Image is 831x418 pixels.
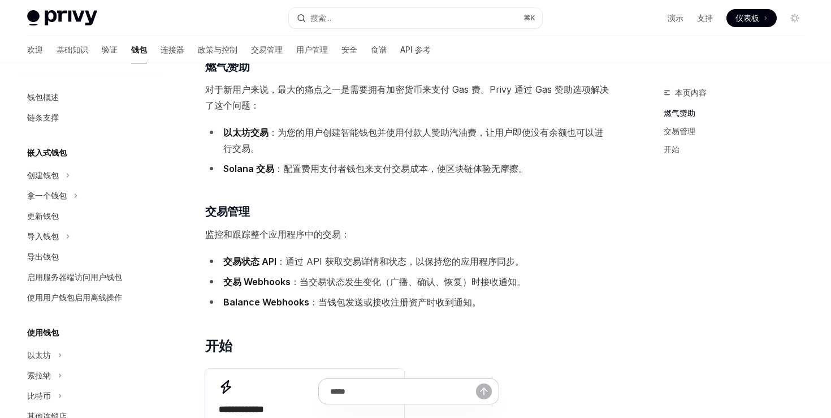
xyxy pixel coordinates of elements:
font: Balance Webhooks [223,296,309,308]
font: 安全 [341,45,357,54]
img: 灯光标志 [27,10,97,26]
a: 政策与控制 [198,36,237,63]
font: 验证 [102,45,118,54]
a: 交易管理 [251,36,283,63]
font: ：配置费用支付者钱包来支付交易成本，使区块链体验无摩擦。 [274,163,527,174]
font: 开始 [205,338,232,354]
a: 链条支撑 [18,107,163,128]
a: 欢迎 [27,36,43,63]
a: 启用服务器端访问用户钱包 [18,267,163,287]
a: 支持 [697,12,713,24]
font: 燃气赞助 [205,60,249,74]
font: 更新钱包 [27,211,59,221]
a: 用户管理 [296,36,328,63]
font: 仪表板 [735,13,759,23]
a: 更新钱包 [18,206,163,226]
font: ：当交易状态发生变化（广播、确认、恢复）时接收通知。 [291,276,526,287]
a: API 参考 [400,36,431,63]
font: 使用钱包 [27,327,59,337]
font: Solana 交易 [223,163,274,174]
font: 基础知识 [57,45,88,54]
font: 搜索... [310,13,331,23]
font: 交易管理 [664,126,695,136]
a: 开始 [664,140,813,158]
a: 演示 [668,12,683,24]
a: 燃气赞助 [664,104,813,122]
font: 比特币 [27,391,51,400]
font: 本页内容 [675,88,707,97]
font: 以太坊 [27,350,51,360]
font: 链条支撑 [27,113,59,122]
font: 开始 [664,144,679,154]
font: K [530,14,535,22]
font: 对于新用户来说，最大的痛点之一是需要拥有加密货币来支付 Gas 费。Privy 通过 Gas 赞助选项解决了这个问题： [205,84,609,111]
font: 交易状态 API [223,256,276,267]
font: ：通过 API 获取交易详情和状态，以保持您的应用程序同步。 [276,256,524,267]
font: API 参考 [400,45,431,54]
font: ：当钱包发送或接收注册资产时收到通知。 [309,296,481,308]
a: 安全 [341,36,357,63]
font: 导出钱包 [27,252,59,261]
font: 交易管理 [251,45,283,54]
font: 燃气赞助 [664,108,695,118]
font: ：为您的用户创建智能钱包并使用付款人赞助汽油费，让用户即使没有余额也可以进行交易。 [223,127,603,154]
font: 连接器 [161,45,184,54]
font: 启用服务器端访问用户钱包 [27,272,122,282]
font: 导入钱包 [27,231,59,241]
a: 导出钱包 [18,247,163,267]
font: 拿一个钱包 [27,191,67,200]
font: ⌘ [523,14,530,22]
a: 钱包概述 [18,87,163,107]
font: 交易管理 [205,205,249,218]
font: 用户管理 [296,45,328,54]
a: 连接器 [161,36,184,63]
font: 钱包概述 [27,92,59,102]
font: 创建钱包 [27,170,59,180]
font: 索拉纳 [27,370,51,380]
font: 交易 Webhooks [223,276,291,287]
font: 演示 [668,13,683,23]
font: 监控和跟踪整个应用程序中的交易： [205,229,350,240]
a: 交易管理 [664,122,813,140]
font: 欢迎 [27,45,43,54]
button: 切换暗模式 [786,9,804,27]
font: 支持 [697,13,713,23]
font: 使用用户钱包启用离线操作 [27,292,122,302]
a: 基础知识 [57,36,88,63]
font: 食谱 [371,45,387,54]
a: 使用用户钱包启用离线操作 [18,287,163,308]
a: 食谱 [371,36,387,63]
a: 钱包 [131,36,147,63]
button: 发送消息 [476,383,492,399]
font: 钱包 [131,45,147,54]
font: 嵌入式钱包 [27,148,67,157]
font: 以太坊交易 [223,127,269,138]
a: 验证 [102,36,118,63]
font: 政策与控制 [198,45,237,54]
a: 仪表板 [726,9,777,27]
button: 搜索...⌘K [289,8,542,28]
